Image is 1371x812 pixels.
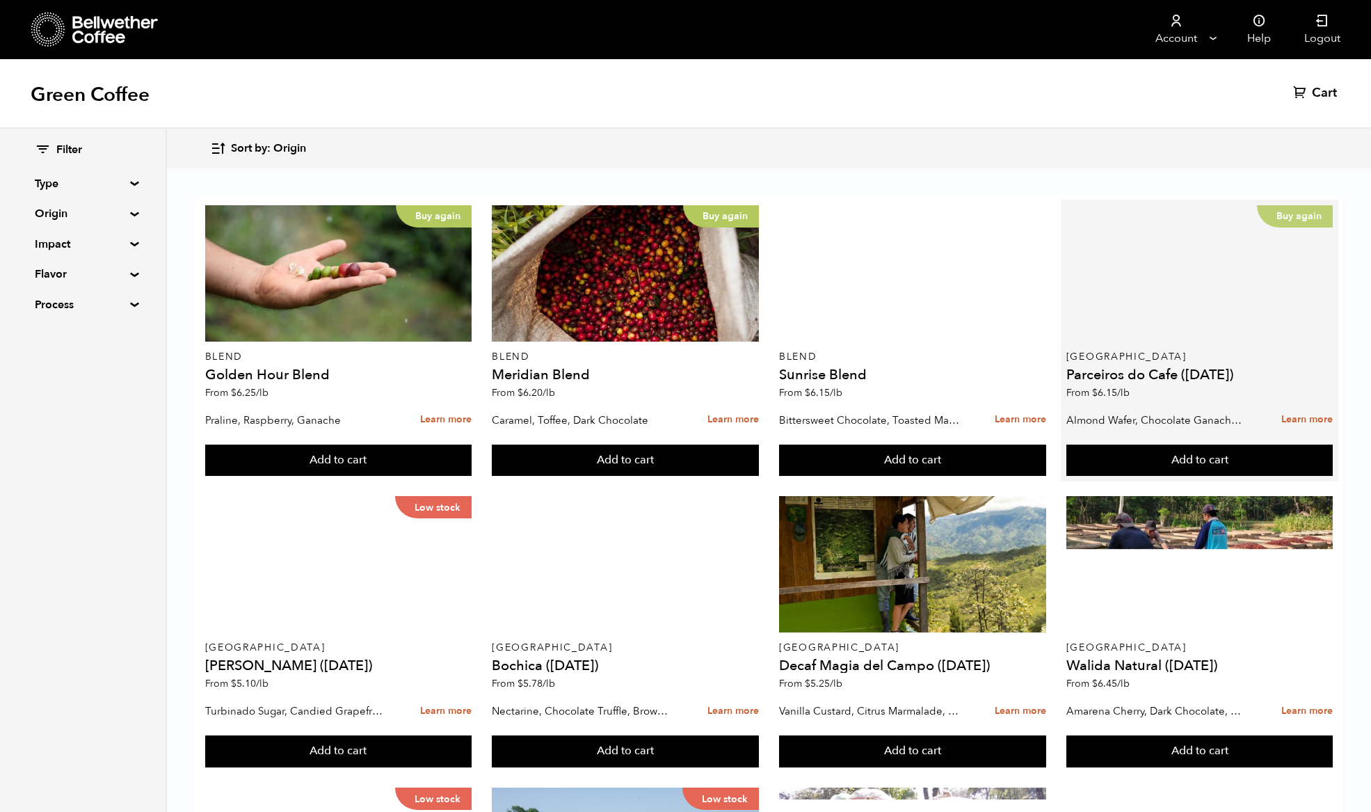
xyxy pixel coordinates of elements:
[35,205,131,222] summary: Origin
[492,735,759,767] button: Add to cart
[1066,677,1130,690] span: From
[779,659,1046,673] h4: Decaf Magia del Campo ([DATE])
[1066,445,1333,477] button: Add to cart
[995,696,1046,726] a: Learn more
[492,659,759,673] h4: Bochica ([DATE])
[256,386,268,399] span: /lb
[830,386,842,399] span: /lb
[231,677,268,690] bdi: 5.10
[492,677,555,690] span: From
[518,677,555,690] bdi: 5.78
[1092,677,1130,690] bdi: 6.45
[779,368,1046,382] h4: Sunrise Blend
[1293,85,1340,102] a: Cart
[205,643,472,653] p: [GEOGRAPHIC_DATA]
[492,410,673,431] p: Caramel, Toffee, Dark Chocolate
[231,677,236,690] span: $
[231,386,268,399] bdi: 6.25
[205,352,472,362] p: Blend
[210,132,306,165] button: Sort by: Origin
[205,386,268,399] span: From
[779,643,1046,653] p: [GEOGRAPHIC_DATA]
[543,386,555,399] span: /lb
[492,352,759,362] p: Blend
[779,735,1046,767] button: Add to cart
[35,236,131,253] summary: Impact
[995,405,1046,435] a: Learn more
[779,701,961,722] p: Vanilla Custard, Citrus Marmalade, Caramel
[231,141,306,157] span: Sort by: Origin
[205,205,472,342] a: Buy again
[1092,386,1098,399] span: $
[1066,352,1333,362] p: [GEOGRAPHIC_DATA]
[830,677,842,690] span: /lb
[256,677,268,690] span: /lb
[779,352,1046,362] p: Blend
[1117,677,1130,690] span: /lb
[1066,386,1130,399] span: From
[1092,677,1098,690] span: $
[1066,643,1333,653] p: [GEOGRAPHIC_DATA]
[205,701,387,722] p: Turbinado Sugar, Candied Grapefruit, Spiced Plum
[35,296,131,313] summary: Process
[779,445,1046,477] button: Add to cart
[231,386,236,399] span: $
[56,143,82,158] span: Filter
[1066,701,1248,722] p: Amarena Cherry, Dark Chocolate, Hibiscus
[395,496,472,518] p: Low stock
[707,405,759,435] a: Learn more
[518,677,523,690] span: $
[205,735,472,767] button: Add to cart
[518,386,555,399] bdi: 6.20
[205,368,472,382] h4: Golden Hour Blend
[518,386,523,399] span: $
[1117,386,1130,399] span: /lb
[543,677,555,690] span: /lb
[31,82,150,107] h1: Green Coffee
[683,205,759,228] p: Buy again
[1312,85,1337,102] span: Cart
[205,659,472,673] h4: [PERSON_NAME] ([DATE])
[1066,659,1333,673] h4: Walida Natural ([DATE])
[396,205,472,228] p: Buy again
[779,386,842,399] span: From
[492,701,673,722] p: Nectarine, Chocolate Truffle, Brown Sugar
[492,643,759,653] p: [GEOGRAPHIC_DATA]
[805,677,810,690] span: $
[779,677,842,690] span: From
[805,386,810,399] span: $
[420,405,472,435] a: Learn more
[205,677,268,690] span: From
[205,496,472,632] a: Low stock
[492,445,759,477] button: Add to cart
[682,788,759,810] p: Low stock
[1281,405,1333,435] a: Learn more
[805,386,842,399] bdi: 6.15
[420,696,472,726] a: Learn more
[492,368,759,382] h4: Meridian Blend
[35,266,131,282] summary: Flavor
[1066,735,1333,767] button: Add to cart
[805,677,842,690] bdi: 5.25
[35,175,131,192] summary: Type
[779,410,961,431] p: Bittersweet Chocolate, Toasted Marshmallow, Candied Orange, Praline
[205,410,387,431] p: Praline, Raspberry, Ganache
[205,445,472,477] button: Add to cart
[1066,368,1333,382] h4: Parceiros do Cafe ([DATE])
[1066,410,1248,431] p: Almond Wafer, Chocolate Ganache, Bing Cherry
[1092,386,1130,399] bdi: 6.15
[1281,696,1333,726] a: Learn more
[707,696,759,726] a: Learn more
[1066,205,1333,342] a: Buy again
[492,386,555,399] span: From
[1257,205,1333,228] p: Buy again
[395,788,472,810] p: Low stock
[492,205,759,342] a: Buy again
